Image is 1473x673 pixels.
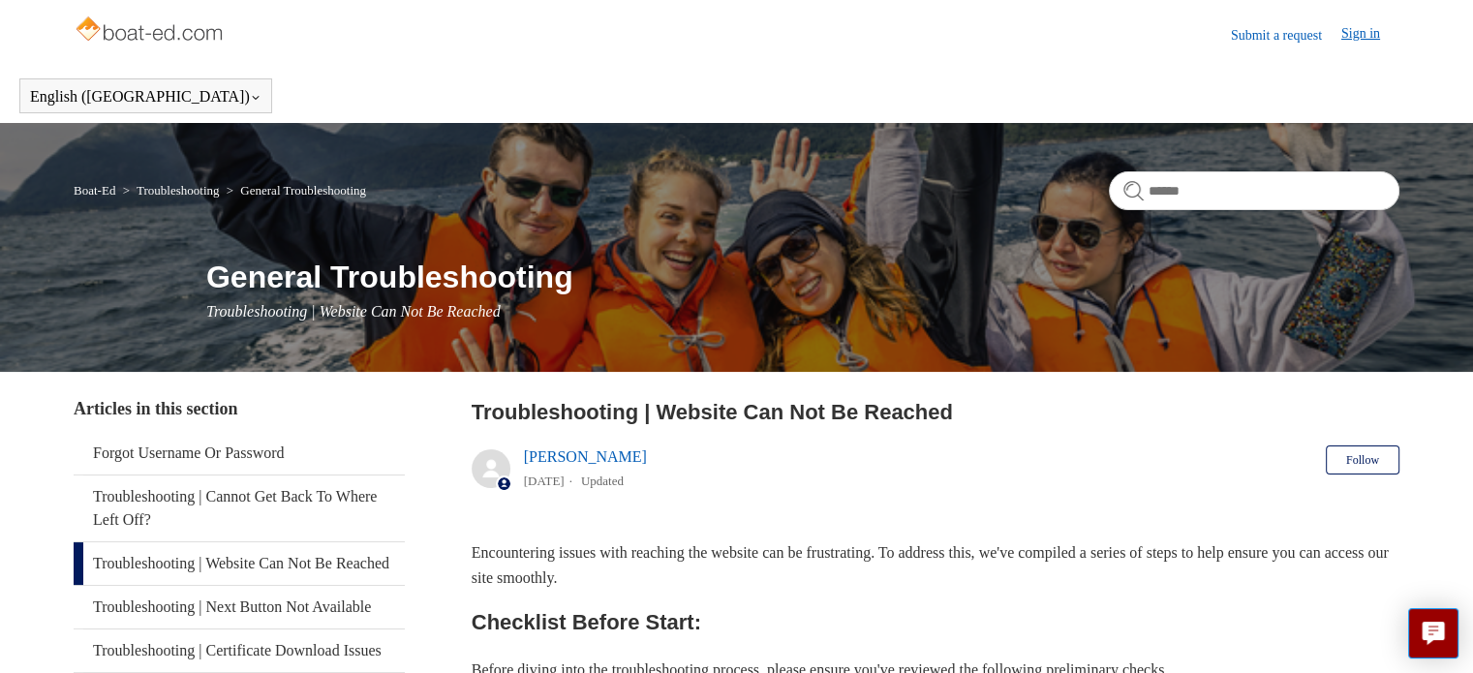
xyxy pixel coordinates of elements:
[472,605,1399,639] h2: Checklist Before Start:
[74,183,115,198] a: Boat-Ed
[524,474,565,488] time: 03/15/2024, 15:11
[74,542,405,585] a: Troubleshooting | Website Can Not Be Reached
[472,396,1399,428] h2: Troubleshooting | Website Can Not Be Reached
[119,183,223,198] li: Troubleshooting
[74,475,405,541] a: Troubleshooting | Cannot Get Back To Where Left Off?
[74,586,405,628] a: Troubleshooting | Next Button Not Available
[581,474,624,488] li: Updated
[137,183,219,198] a: Troubleshooting
[1326,445,1399,474] button: Follow Article
[1341,23,1399,46] a: Sign in
[240,183,366,198] a: General Troubleshooting
[74,629,405,672] a: Troubleshooting | Certificate Download Issues
[1408,608,1458,658] button: Live chat
[1231,25,1341,46] a: Submit a request
[206,254,1399,300] h1: General Troubleshooting
[74,432,405,474] a: Forgot Username Or Password
[472,540,1399,590] p: Encountering issues with reaching the website can be frustrating. To address this, we've compiled...
[206,303,501,320] span: Troubleshooting | Website Can Not Be Reached
[74,399,237,418] span: Articles in this section
[524,448,647,465] a: [PERSON_NAME]
[223,183,366,198] li: General Troubleshooting
[30,88,261,106] button: English ([GEOGRAPHIC_DATA])
[74,183,119,198] li: Boat-Ed
[74,12,228,50] img: Boat-Ed Help Center home page
[1109,171,1399,210] input: Search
